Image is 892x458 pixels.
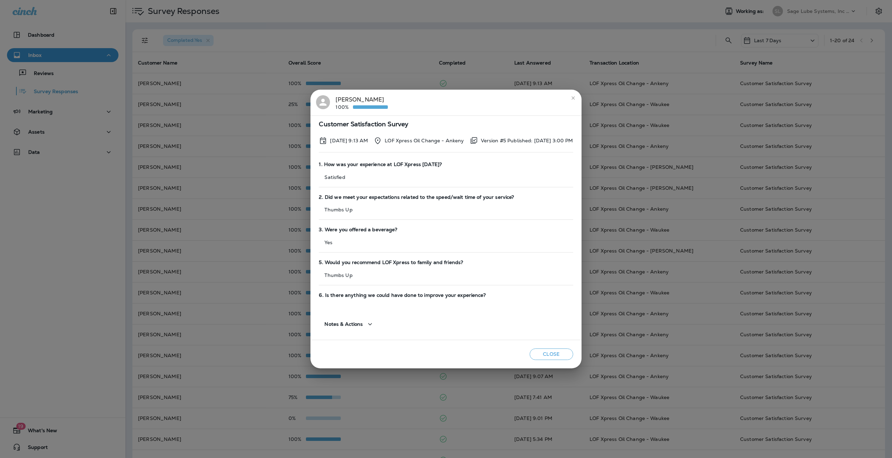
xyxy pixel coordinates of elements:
span: 1. How was your experience at LOF Xpress [DATE]? [319,162,573,167]
p: Thumbs Up [319,207,573,212]
button: Close [530,348,573,360]
span: 5. Would you recommend LOF Xpress to family and friends? [319,260,573,265]
span: Customer Satisfaction Survey [319,121,573,127]
span: 2. Did we meet your expectations related to the speed/wait time of your service? [319,194,573,200]
div: [PERSON_NAME] [336,95,388,110]
p: Thumbs Up [319,272,573,278]
span: Notes & Actions [324,321,363,327]
p: Version #5 Published: [DATE] 3:00 PM [481,138,573,143]
span: 3. Were you offered a beverage? [319,227,573,233]
p: LOF Xpress Oil Change - Ankeny [385,138,464,143]
span: 6. Is there anything we could have done to improve your experience? [319,292,573,298]
button: close [568,92,579,104]
button: Notes & Actions [319,314,379,334]
p: Sep 15, 2025 9:13 AM [330,138,368,143]
p: Yes [319,240,573,245]
p: 100% [336,104,353,110]
p: Satisfied [319,174,573,180]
